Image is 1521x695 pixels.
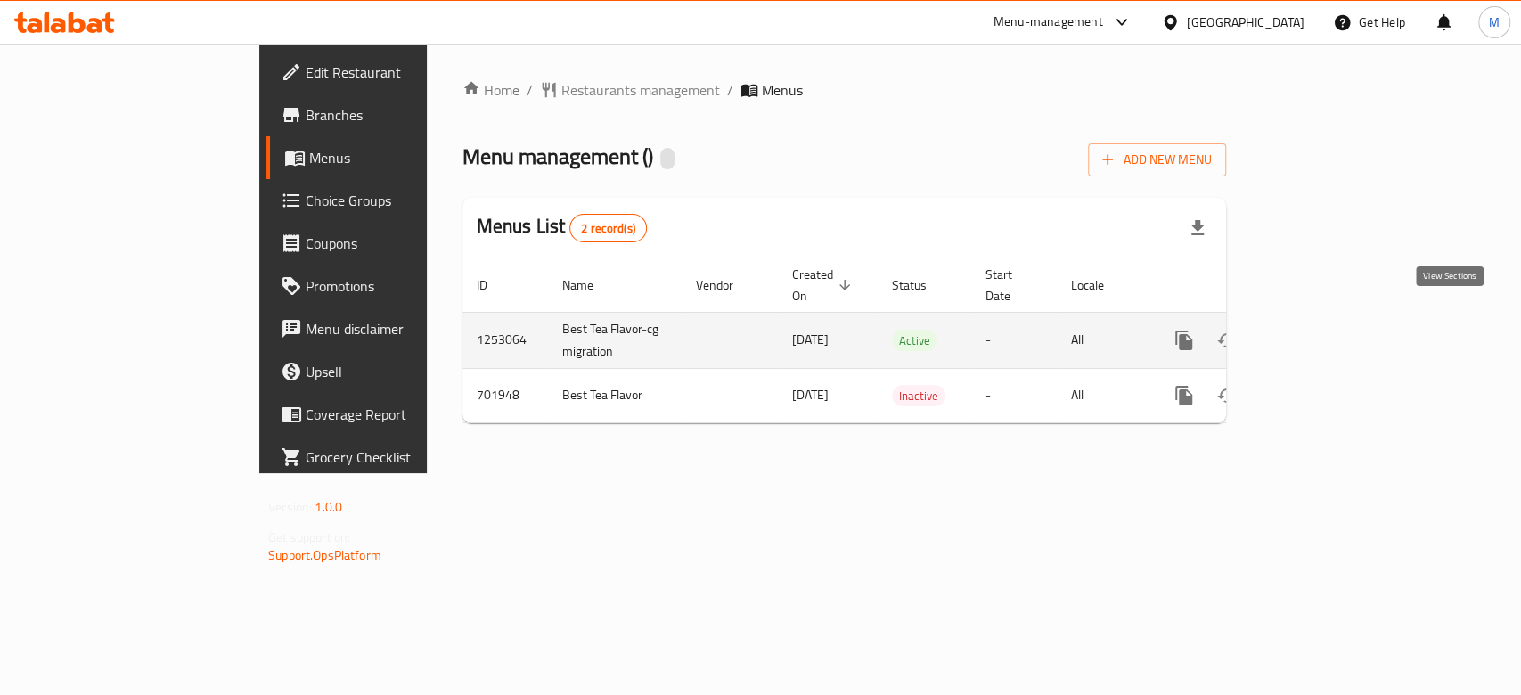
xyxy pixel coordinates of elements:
[548,312,682,368] td: Best Tea Flavor-cg migration
[462,136,653,176] span: Menu management ( )
[306,190,499,211] span: Choice Groups
[762,79,803,101] span: Menus
[1088,143,1226,176] button: Add New Menu
[892,386,945,406] span: Inactive
[1187,12,1304,32] div: [GEOGRAPHIC_DATA]
[266,136,513,179] a: Menus
[985,264,1035,307] span: Start Date
[268,544,381,567] a: Support.OpsPlatform
[994,12,1103,33] div: Menu-management
[266,436,513,478] a: Grocery Checklist
[1102,149,1212,171] span: Add New Menu
[792,264,856,307] span: Created On
[1176,207,1219,249] div: Export file
[268,495,312,519] span: Version:
[266,94,513,136] a: Branches
[268,526,350,549] span: Get support on:
[1489,12,1500,32] span: M
[306,104,499,126] span: Branches
[696,274,756,296] span: Vendor
[266,222,513,265] a: Coupons
[315,495,342,519] span: 1.0.0
[540,79,720,101] a: Restaurants management
[1206,374,1248,417] button: Change Status
[306,233,499,254] span: Coupons
[1163,319,1206,362] button: more
[306,275,499,297] span: Promotions
[462,79,1226,101] nav: breadcrumb
[527,79,533,101] li: /
[266,179,513,222] a: Choice Groups
[1057,312,1149,368] td: All
[266,350,513,393] a: Upsell
[1163,374,1206,417] button: more
[892,331,937,351] span: Active
[266,265,513,307] a: Promotions
[971,368,1057,422] td: -
[266,51,513,94] a: Edit Restaurant
[306,446,499,468] span: Grocery Checklist
[727,79,733,101] li: /
[1206,319,1248,362] button: Change Status
[477,213,647,242] h2: Menus List
[306,361,499,382] span: Upsell
[1057,368,1149,422] td: All
[792,383,829,406] span: [DATE]
[266,307,513,350] a: Menu disclaimer
[892,385,945,406] div: Inactive
[306,318,499,339] span: Menu disclaimer
[569,214,647,242] div: Total records count
[548,368,682,422] td: Best Tea Flavor
[562,274,617,296] span: Name
[792,328,829,351] span: [DATE]
[570,220,646,237] span: 2 record(s)
[306,404,499,425] span: Coverage Report
[1071,274,1127,296] span: Locale
[561,79,720,101] span: Restaurants management
[971,312,1057,368] td: -
[306,61,499,83] span: Edit Restaurant
[309,147,499,168] span: Menus
[892,274,950,296] span: Status
[477,274,511,296] span: ID
[1149,258,1348,313] th: Actions
[462,258,1348,423] table: enhanced table
[266,393,513,436] a: Coverage Report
